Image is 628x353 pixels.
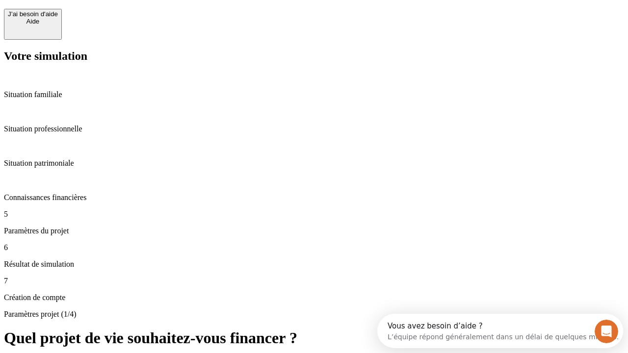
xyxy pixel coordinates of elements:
[8,10,58,18] div: J’ai besoin d'aide
[4,227,624,235] p: Paramètres du projet
[4,125,624,133] p: Situation professionnelle
[10,8,241,16] div: Vous avez besoin d’aide ?
[4,293,624,302] p: Création de compte
[4,329,624,347] h1: Quel projet de vie souhaitez-vous financer ?
[4,159,624,168] p: Situation patrimoniale
[4,277,624,285] p: 7
[4,193,624,202] p: Connaissances financières
[4,310,624,319] p: Paramètres projet (1/4)
[4,9,62,40] button: J’ai besoin d'aideAide
[595,320,618,343] iframe: Intercom live chat
[4,210,624,219] p: 5
[4,90,624,99] p: Situation familiale
[4,50,624,63] h2: Votre simulation
[8,18,58,25] div: Aide
[4,243,624,252] p: 6
[10,16,241,26] div: L’équipe répond généralement dans un délai de quelques minutes.
[4,4,270,31] div: Ouvrir le Messenger Intercom
[4,260,624,269] p: Résultat de simulation
[377,314,623,348] iframe: Intercom live chat discovery launcher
